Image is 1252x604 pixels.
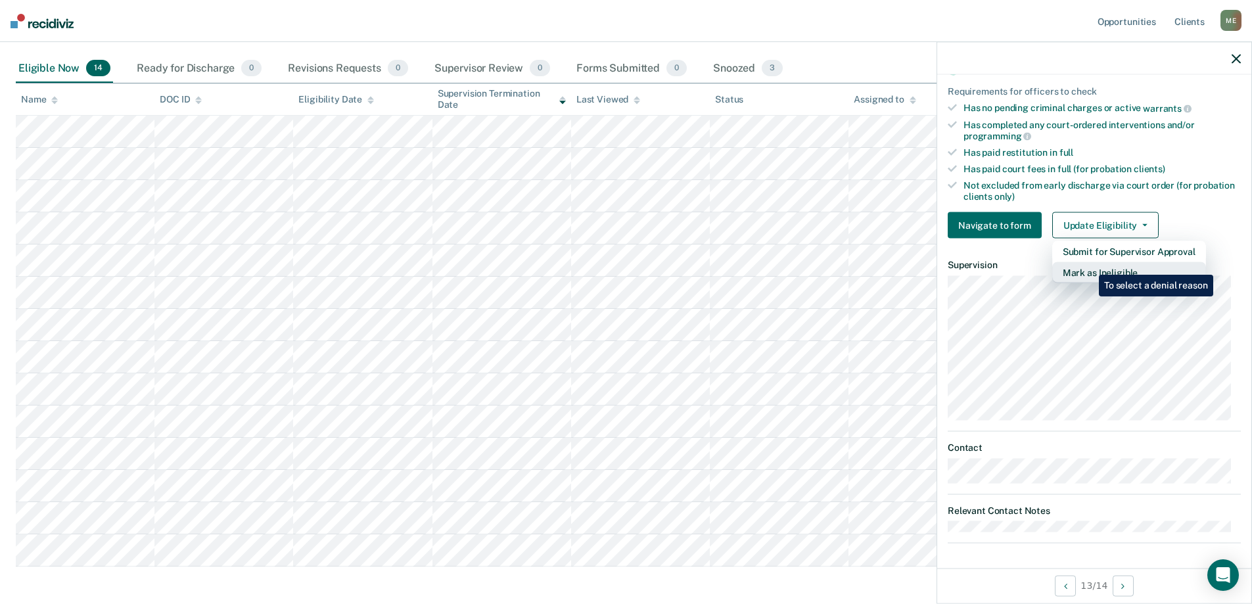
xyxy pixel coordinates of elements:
[1052,262,1206,283] button: Mark as Ineligible
[948,505,1241,516] dt: Relevant Contact Notes
[11,14,74,28] img: Recidiviz
[134,55,264,83] div: Ready for Discharge
[666,60,687,77] span: 0
[21,94,58,105] div: Name
[285,55,410,83] div: Revisions Requests
[438,88,566,110] div: Supervision Termination Date
[1059,147,1073,158] span: full
[241,60,262,77] span: 0
[963,119,1241,141] div: Has completed any court-ordered interventions and/or
[16,55,113,83] div: Eligible Now
[963,164,1241,175] div: Has paid court fees in full (for probation
[963,131,1031,141] span: programming
[1113,575,1134,596] button: Next Opportunity
[854,94,916,105] div: Assigned to
[574,55,689,83] div: Forms Submitted
[1220,10,1241,31] div: M E
[388,60,408,77] span: 0
[948,260,1241,271] dt: Supervision
[948,212,1042,239] button: Navigate to form
[1143,103,1192,114] span: warrants
[948,442,1241,453] dt: Contact
[1207,559,1239,591] div: Open Intercom Messenger
[298,94,374,105] div: Eligibility Date
[576,94,640,105] div: Last Viewed
[86,60,110,77] span: 14
[530,60,550,77] span: 0
[937,568,1251,603] div: 13 / 14
[948,212,1047,239] a: Navigate to form link
[1052,241,1206,262] button: Submit for Supervisor Approval
[1134,164,1165,174] span: clients)
[963,179,1241,202] div: Not excluded from early discharge via court order (for probation clients
[432,55,553,83] div: Supervisor Review
[1055,575,1076,596] button: Previous Opportunity
[762,60,783,77] span: 3
[715,94,743,105] div: Status
[994,191,1015,201] span: only)
[1052,212,1159,239] button: Update Eligibility
[1191,64,1218,75] span: CODIS
[963,147,1241,158] div: Has paid restitution in
[160,94,202,105] div: DOC ID
[948,86,1241,97] div: Requirements for officers to check
[710,55,785,83] div: Snoozed
[963,103,1241,114] div: Has no pending criminal charges or active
